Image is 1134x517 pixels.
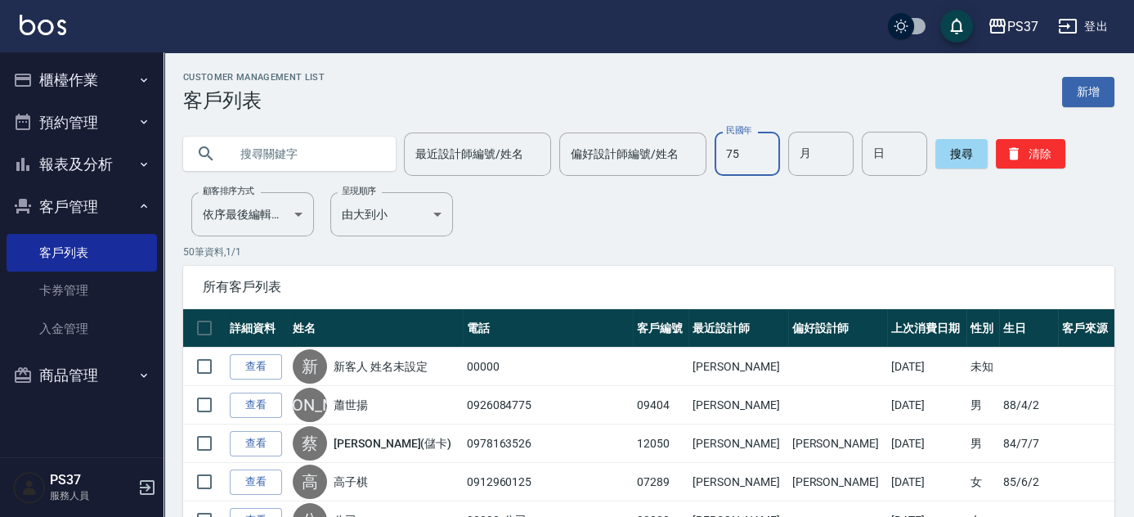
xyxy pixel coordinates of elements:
div: 蔡 [293,426,327,461]
button: 報表及分析 [7,143,157,186]
button: 商品管理 [7,354,157,397]
th: 客戶來源 [1058,309,1114,348]
a: 查看 [230,354,282,380]
div: PS37 [1007,16,1038,37]
a: 新增 [1062,77,1114,107]
td: 女 [966,463,998,501]
button: 登出 [1051,11,1114,42]
button: 預約管理 [7,101,157,144]
td: [PERSON_NAME] [788,425,887,463]
td: [DATE] [887,425,967,463]
td: [DATE] [887,348,967,386]
button: 搜尋 [935,139,988,169]
div: 由大到小 [330,192,453,236]
div: 高 [293,465,327,499]
h5: PS37 [50,472,133,488]
td: [DATE] [887,463,967,501]
th: 偏好設計師 [788,309,887,348]
td: [PERSON_NAME] [688,348,787,386]
a: 查看 [230,393,282,418]
img: Person [13,471,46,504]
label: 顧客排序方式 [203,185,254,197]
div: 新 [293,349,327,384]
th: 最近設計師 [688,309,787,348]
a: 查看 [230,431,282,456]
th: 客戶編號 [633,309,689,348]
th: 姓名 [289,309,463,348]
label: 呈現順序 [342,185,376,197]
button: PS37 [981,10,1045,43]
td: 85/6/2 [999,463,1059,501]
button: 櫃檯作業 [7,59,157,101]
p: 50 筆資料, 1 / 1 [183,245,1114,259]
a: 高子棋 [334,474,368,490]
button: 清除 [996,139,1065,169]
label: 民國年 [726,124,751,137]
td: [PERSON_NAME] [688,386,787,425]
td: [PERSON_NAME] [788,463,887,501]
td: 12050 [633,425,689,463]
td: 0912960125 [463,463,633,501]
a: 蕭世揚 [334,397,368,413]
td: 男 [966,425,998,463]
input: 搜尋關鍵字 [229,132,383,176]
td: 0926084775 [463,386,633,425]
button: 客戶管理 [7,186,157,228]
td: [DATE] [887,386,967,425]
h2: Customer Management List [183,72,325,83]
th: 詳細資料 [226,309,289,348]
td: 00000 [463,348,633,386]
td: 未知 [966,348,998,386]
h3: 客戶列表 [183,89,325,112]
a: 卡券管理 [7,272,157,309]
td: [PERSON_NAME] [688,425,787,463]
td: 07289 [633,463,689,501]
a: 入金管理 [7,310,157,348]
th: 性別 [966,309,998,348]
td: 88/4/2 [999,386,1059,425]
td: 84/7/7 [999,425,1059,463]
th: 生日 [999,309,1059,348]
th: 電話 [463,309,633,348]
td: 男 [966,386,998,425]
td: 09404 [633,386,689,425]
a: [PERSON_NAME](儲卡) [334,435,451,452]
th: 上次消費日期 [887,309,967,348]
div: [PERSON_NAME] [293,388,327,422]
img: Logo [20,15,66,35]
td: [PERSON_NAME] [688,463,787,501]
button: save [940,10,973,43]
div: 依序最後編輯時間 [191,192,314,236]
a: 新客人 姓名未設定 [334,358,428,375]
p: 服務人員 [50,488,133,503]
a: 查看 [230,470,282,495]
a: 客戶列表 [7,234,157,272]
span: 所有客戶列表 [203,279,1095,295]
td: 0978163526 [463,425,633,463]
